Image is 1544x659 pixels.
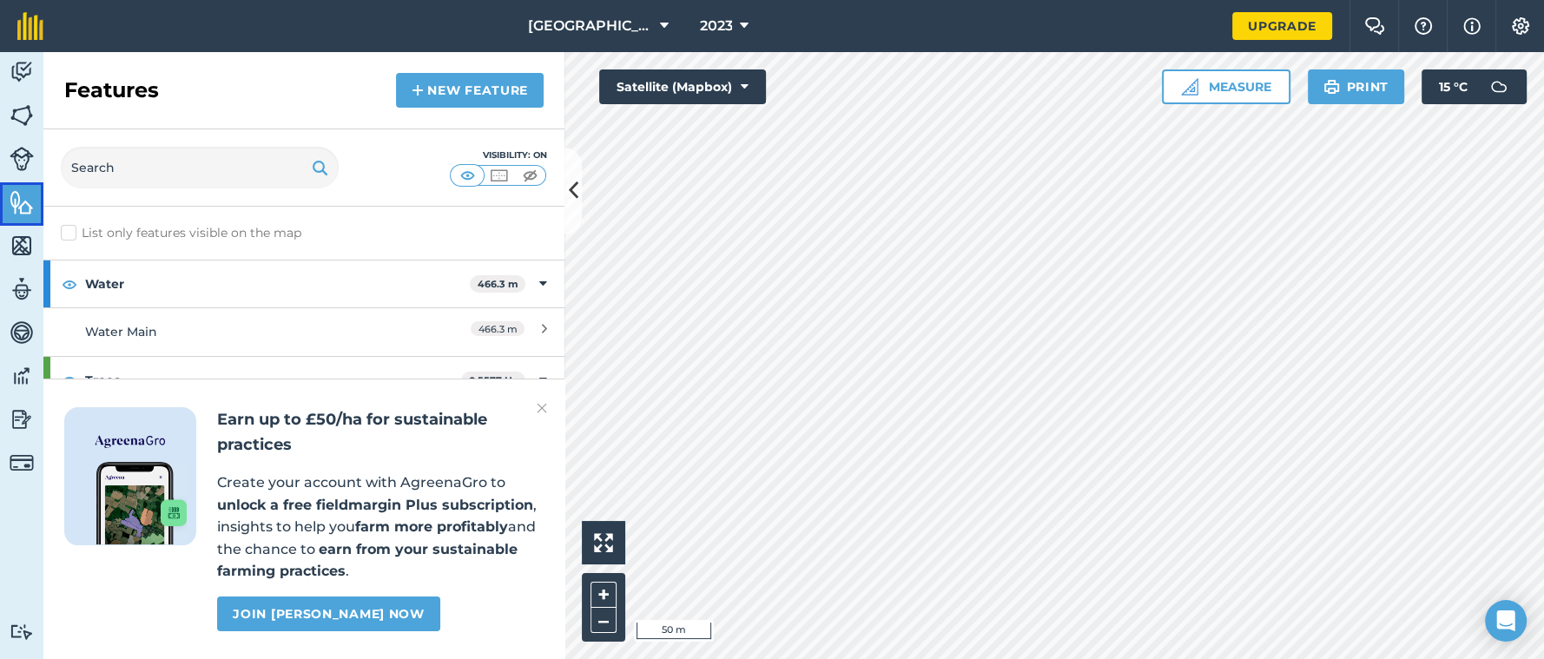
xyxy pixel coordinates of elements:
img: svg+xml;base64,PD94bWwgdmVyc2lvbj0iMS4wIiBlbmNvZGluZz0idXRmLTgiPz4KPCEtLSBHZW5lcmF0b3I6IEFkb2JlIE... [10,147,34,171]
strong: farm more profitably [355,518,508,535]
img: svg+xml;base64,PD94bWwgdmVyc2lvbj0iMS4wIiBlbmNvZGluZz0idXRmLTgiPz4KPCEtLSBHZW5lcmF0b3I6IEFkb2JlIE... [10,59,34,85]
strong: earn from your sustainable farming practices [217,541,518,580]
img: Screenshot of the Gro app [96,462,187,544]
img: svg+xml;base64,PHN2ZyB4bWxucz0iaHR0cDovL3d3dy53My5vcmcvMjAwMC9zdmciIHdpZHRoPSI1NiIgaGVpZ2h0PSI2MC... [10,233,34,259]
strong: unlock a free fieldmargin Plus subscription [217,497,533,513]
img: svg+xml;base64,PHN2ZyB4bWxucz0iaHR0cDovL3d3dy53My5vcmcvMjAwMC9zdmciIHdpZHRoPSI1NiIgaGVpZ2h0PSI2MC... [10,102,34,129]
img: svg+xml;base64,PHN2ZyB4bWxucz0iaHR0cDovL3d3dy53My5vcmcvMjAwMC9zdmciIHdpZHRoPSI1MCIgaGVpZ2h0PSI0MC... [457,167,478,184]
img: svg+xml;base64,PHN2ZyB4bWxucz0iaHR0cDovL3d3dy53My5vcmcvMjAwMC9zdmciIHdpZHRoPSIxOSIgaGVpZ2h0PSIyNC... [312,157,328,178]
button: Satellite (Mapbox) [599,69,766,104]
h2: Features [64,76,159,104]
img: svg+xml;base64,PHN2ZyB4bWxucz0iaHR0cDovL3d3dy53My5vcmcvMjAwMC9zdmciIHdpZHRoPSIyMiIgaGVpZ2h0PSIzMC... [537,398,547,418]
img: svg+xml;base64,PHN2ZyB4bWxucz0iaHR0cDovL3d3dy53My5vcmcvMjAwMC9zdmciIHdpZHRoPSI1NiIgaGVpZ2h0PSI2MC... [10,189,34,215]
a: Upgrade [1232,12,1332,40]
label: List only features visible on the map [61,224,301,242]
button: Measure [1162,69,1290,104]
div: Trees0.5577 Ha [43,357,564,404]
img: svg+xml;base64,PHN2ZyB4bWxucz0iaHR0cDovL3d3dy53My5vcmcvMjAwMC9zdmciIHdpZHRoPSI1MCIgaGVpZ2h0PSI0MC... [488,167,510,184]
img: svg+xml;base64,PD94bWwgdmVyc2lvbj0iMS4wIiBlbmNvZGluZz0idXRmLTgiPz4KPCEtLSBHZW5lcmF0b3I6IEFkb2JlIE... [10,623,34,640]
img: svg+xml;base64,PD94bWwgdmVyc2lvbj0iMS4wIiBlbmNvZGluZz0idXRmLTgiPz4KPCEtLSBHZW5lcmF0b3I6IEFkb2JlIE... [10,320,34,346]
img: svg+xml;base64,PHN2ZyB4bWxucz0iaHR0cDovL3d3dy53My5vcmcvMjAwMC9zdmciIHdpZHRoPSIxNCIgaGVpZ2h0PSIyNC... [412,80,424,101]
img: svg+xml;base64,PD94bWwgdmVyc2lvbj0iMS4wIiBlbmNvZGluZz0idXRmLTgiPz4KPCEtLSBHZW5lcmF0b3I6IEFkb2JlIE... [1481,69,1516,104]
a: Water Main466.3 m [43,307,564,355]
button: + [591,582,617,608]
p: Create your account with AgreenaGro to , insights to help you and the chance to . [217,471,544,583]
div: Water466.3 m [43,260,564,307]
button: Print [1308,69,1405,104]
img: A question mark icon [1413,17,1434,35]
img: svg+xml;base64,PHN2ZyB4bWxucz0iaHR0cDovL3d3dy53My5vcmcvMjAwMC9zdmciIHdpZHRoPSIxOSIgaGVpZ2h0PSIyNC... [1323,76,1340,97]
img: svg+xml;base64,PD94bWwgdmVyc2lvbj0iMS4wIiBlbmNvZGluZz0idXRmLTgiPz4KPCEtLSBHZW5lcmF0b3I6IEFkb2JlIE... [10,276,34,302]
img: Ruler icon [1181,78,1198,96]
strong: Trees [85,357,461,404]
strong: Water [85,260,470,307]
div: Open Intercom Messenger [1485,600,1527,642]
img: Four arrows, one pointing top left, one top right, one bottom right and the last bottom left [594,533,613,552]
span: 2023 [699,16,732,36]
button: – [591,608,617,633]
img: svg+xml;base64,PD94bWwgdmVyc2lvbj0iMS4wIiBlbmNvZGluZz0idXRmLTgiPz4KPCEtLSBHZW5lcmF0b3I6IEFkb2JlIE... [10,363,34,389]
div: Visibility: On [450,148,547,162]
img: fieldmargin Logo [17,12,43,40]
img: svg+xml;base64,PD94bWwgdmVyc2lvbj0iMS4wIiBlbmNvZGluZz0idXRmLTgiPz4KPCEtLSBHZW5lcmF0b3I6IEFkb2JlIE... [10,451,34,475]
h2: Earn up to £50/ha for sustainable practices [217,407,544,458]
span: [GEOGRAPHIC_DATA] [527,16,652,36]
img: Two speech bubbles overlapping with the left bubble in the forefront [1364,17,1385,35]
span: 466.3 m [471,321,525,336]
img: svg+xml;base64,PHN2ZyB4bWxucz0iaHR0cDovL3d3dy53My5vcmcvMjAwMC9zdmciIHdpZHRoPSIxOCIgaGVpZ2h0PSIyNC... [62,273,77,294]
img: svg+xml;base64,PHN2ZyB4bWxucz0iaHR0cDovL3d3dy53My5vcmcvMjAwMC9zdmciIHdpZHRoPSI1MCIgaGVpZ2h0PSI0MC... [519,167,541,184]
img: A cog icon [1510,17,1531,35]
span: 15 ° C [1439,69,1468,104]
strong: 466.3 m [478,278,518,290]
img: svg+xml;base64,PHN2ZyB4bWxucz0iaHR0cDovL3d3dy53My5vcmcvMjAwMC9zdmciIHdpZHRoPSIxOCIgaGVpZ2h0PSIyNC... [62,370,77,391]
strong: 0.5577 Ha [469,374,518,386]
a: New feature [396,73,544,108]
div: Water Main [85,322,393,341]
input: Search [61,147,339,188]
a: Join [PERSON_NAME] now [217,596,439,631]
img: svg+xml;base64,PD94bWwgdmVyc2lvbj0iMS4wIiBlbmNvZGluZz0idXRmLTgiPz4KPCEtLSBHZW5lcmF0b3I6IEFkb2JlIE... [10,406,34,432]
img: svg+xml;base64,PHN2ZyB4bWxucz0iaHR0cDovL3d3dy53My5vcmcvMjAwMC9zdmciIHdpZHRoPSIxNyIgaGVpZ2h0PSIxNy... [1463,16,1481,36]
button: 15 °C [1422,69,1527,104]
